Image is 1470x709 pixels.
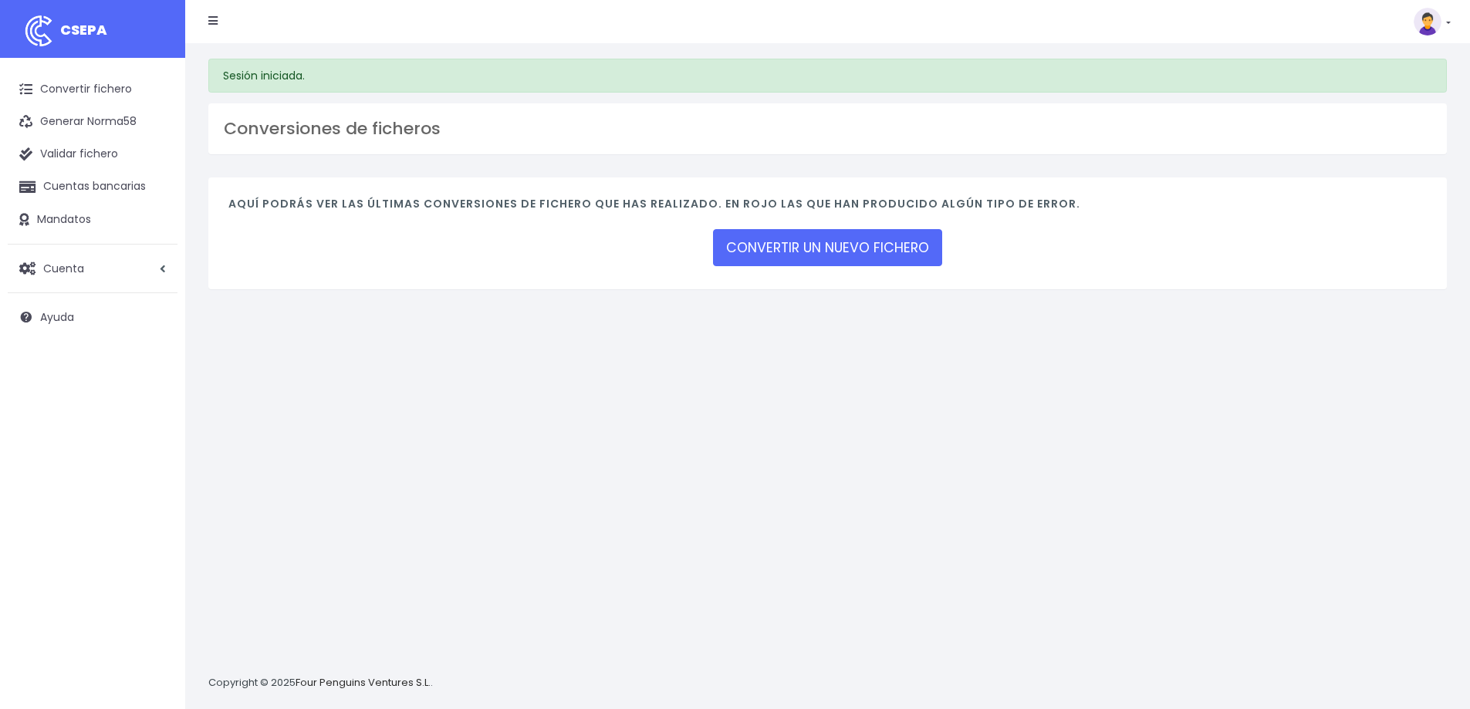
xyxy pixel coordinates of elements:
h3: Conversiones de ficheros [224,119,1431,139]
img: profile [1414,8,1441,35]
a: Cuentas bancarias [8,170,177,203]
a: Ayuda [8,301,177,333]
a: CONVERTIR UN NUEVO FICHERO [713,229,942,266]
div: Sesión iniciada. [208,59,1447,93]
h4: Aquí podrás ver las últimas conversiones de fichero que has realizado. En rojo las que han produc... [228,198,1427,218]
span: Ayuda [40,309,74,325]
a: Mandatos [8,204,177,236]
span: Cuenta [43,260,84,275]
a: Cuenta [8,252,177,285]
a: Convertir fichero [8,73,177,106]
p: Copyright © 2025 . [208,675,433,691]
a: Validar fichero [8,138,177,170]
span: CSEPA [60,20,107,39]
a: Generar Norma58 [8,106,177,138]
img: logo [19,12,58,50]
a: Four Penguins Ventures S.L. [296,675,431,690]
